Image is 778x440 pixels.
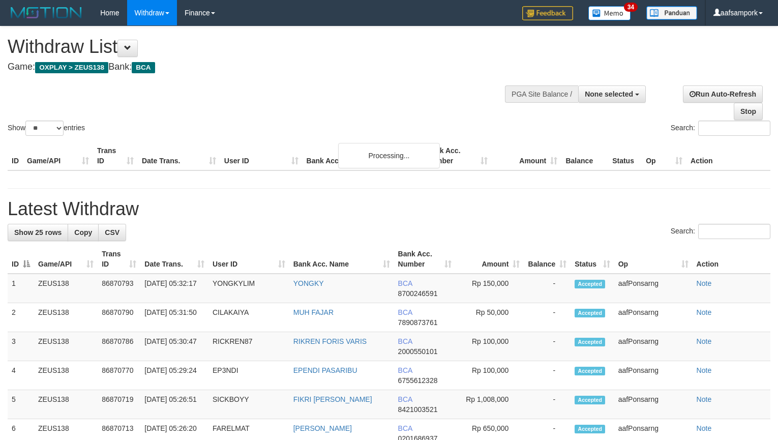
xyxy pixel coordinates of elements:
[456,390,524,419] td: Rp 1,008,000
[697,395,712,403] a: Note
[398,376,438,385] span: Copy 6755612328 to clipboard
[140,390,208,419] td: [DATE] 05:26:51
[614,303,693,332] td: aafPonsarng
[571,245,614,274] th: Status: activate to sort column ascending
[524,332,571,361] td: -
[492,141,561,170] th: Amount
[614,274,693,303] td: aafPonsarng
[98,390,140,419] td: 86870719
[614,390,693,419] td: aafPonsarng
[34,361,98,390] td: ZEUS138
[98,224,126,241] a: CSV
[293,279,324,287] a: YONGKY
[698,224,770,239] input: Search:
[456,332,524,361] td: Rp 100,000
[34,332,98,361] td: ZEUS138
[561,141,608,170] th: Balance
[456,274,524,303] td: Rp 150,000
[608,141,642,170] th: Status
[524,303,571,332] td: -
[93,141,138,170] th: Trans ID
[642,141,686,170] th: Op
[398,308,412,316] span: BCA
[8,245,34,274] th: ID: activate to sort column descending
[575,338,605,346] span: Accepted
[398,405,438,414] span: Copy 8421003521 to clipboard
[671,121,770,136] label: Search:
[522,6,573,20] img: Feedback.jpg
[8,199,770,219] h1: Latest Withdraw
[671,224,770,239] label: Search:
[98,332,140,361] td: 86870786
[575,280,605,288] span: Accepted
[293,337,367,345] a: RIKREN FORIS VARIS
[74,228,92,237] span: Copy
[293,395,372,403] a: FIKRI [PERSON_NAME]
[8,274,34,303] td: 1
[8,303,34,332] td: 2
[575,425,605,433] span: Accepted
[208,332,289,361] td: RICKREN87
[697,279,712,287] a: Note
[697,424,712,432] a: Note
[398,424,412,432] span: BCA
[686,141,770,170] th: Action
[208,390,289,419] td: SICKBOYY
[303,141,423,170] th: Bank Acc. Name
[98,245,140,274] th: Trans ID: activate to sort column ascending
[140,332,208,361] td: [DATE] 05:30:47
[208,274,289,303] td: YONGKYLIM
[220,141,303,170] th: User ID
[683,85,763,103] a: Run Auto-Refresh
[422,141,492,170] th: Bank Acc. Number
[697,308,712,316] a: Note
[8,224,68,241] a: Show 25 rows
[456,245,524,274] th: Amount: activate to sort column ascending
[140,274,208,303] td: [DATE] 05:32:17
[140,303,208,332] td: [DATE] 05:31:50
[585,90,633,98] span: None selected
[524,274,571,303] td: -
[614,361,693,390] td: aafPonsarng
[8,62,508,72] h4: Game: Bank:
[25,121,64,136] select: Showentries
[524,361,571,390] td: -
[575,309,605,317] span: Accepted
[524,245,571,274] th: Balance: activate to sort column ascending
[646,6,697,20] img: panduan.png
[293,366,357,374] a: EPENDI PASARIBU
[524,390,571,419] td: -
[693,245,770,274] th: Action
[140,245,208,274] th: Date Trans.: activate to sort column ascending
[208,303,289,332] td: CILAKAIYA
[105,228,119,237] span: CSV
[398,347,438,356] span: Copy 2000550101 to clipboard
[208,245,289,274] th: User ID: activate to sort column ascending
[23,141,93,170] th: Game/API
[98,274,140,303] td: 86870793
[614,332,693,361] td: aafPonsarng
[697,337,712,345] a: Note
[8,5,85,20] img: MOTION_logo.png
[8,121,85,136] label: Show entries
[34,245,98,274] th: Game/API: activate to sort column ascending
[35,62,108,73] span: OXPLAY > ZEUS138
[734,103,763,120] a: Stop
[398,395,412,403] span: BCA
[456,303,524,332] td: Rp 50,000
[34,303,98,332] td: ZEUS138
[338,143,440,168] div: Processing...
[698,121,770,136] input: Search:
[8,37,508,57] h1: Withdraw List
[14,228,62,237] span: Show 25 rows
[575,396,605,404] span: Accepted
[34,390,98,419] td: ZEUS138
[34,274,98,303] td: ZEUS138
[98,303,140,332] td: 86870790
[140,361,208,390] td: [DATE] 05:29:24
[98,361,140,390] td: 86870770
[398,366,412,374] span: BCA
[289,245,394,274] th: Bank Acc. Name: activate to sort column ascending
[614,245,693,274] th: Op: activate to sort column ascending
[398,337,412,345] span: BCA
